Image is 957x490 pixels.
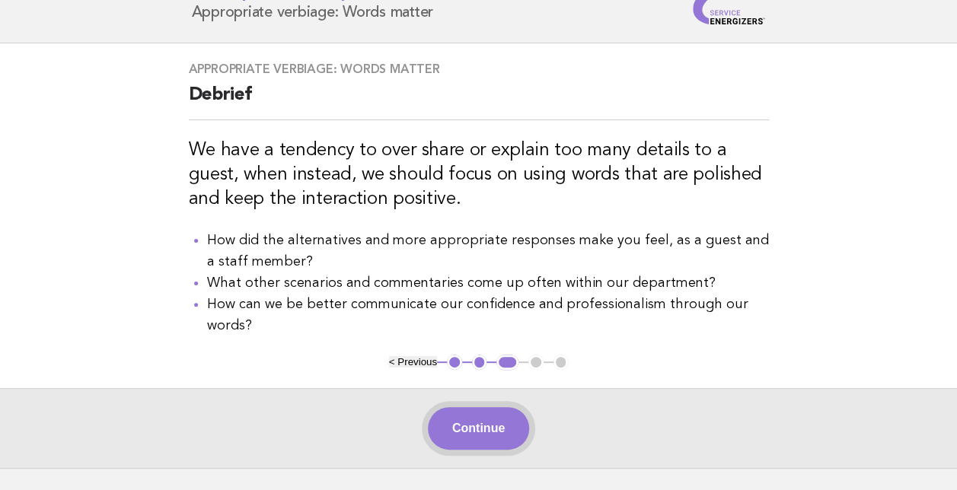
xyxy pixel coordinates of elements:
button: 2 [472,355,487,370]
button: 3 [496,355,518,370]
button: Continue [428,407,529,450]
li: How can we be better communicate our confidence and professionalism through our words? [207,294,769,336]
li: What other scenarios and commentaries come up often within our department? [207,272,769,294]
h3: We have a tendency to over share or explain too many details to a guest, when instead, we should ... [189,138,769,212]
button: 1 [447,355,462,370]
li: How did the alternatives and more appropriate responses make you feel, as a guest and a staff mem... [207,230,769,272]
h2: Debrief [189,83,769,120]
button: < Previous [389,356,437,367]
h3: Appropriate verbiage: Words matter [189,62,769,77]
